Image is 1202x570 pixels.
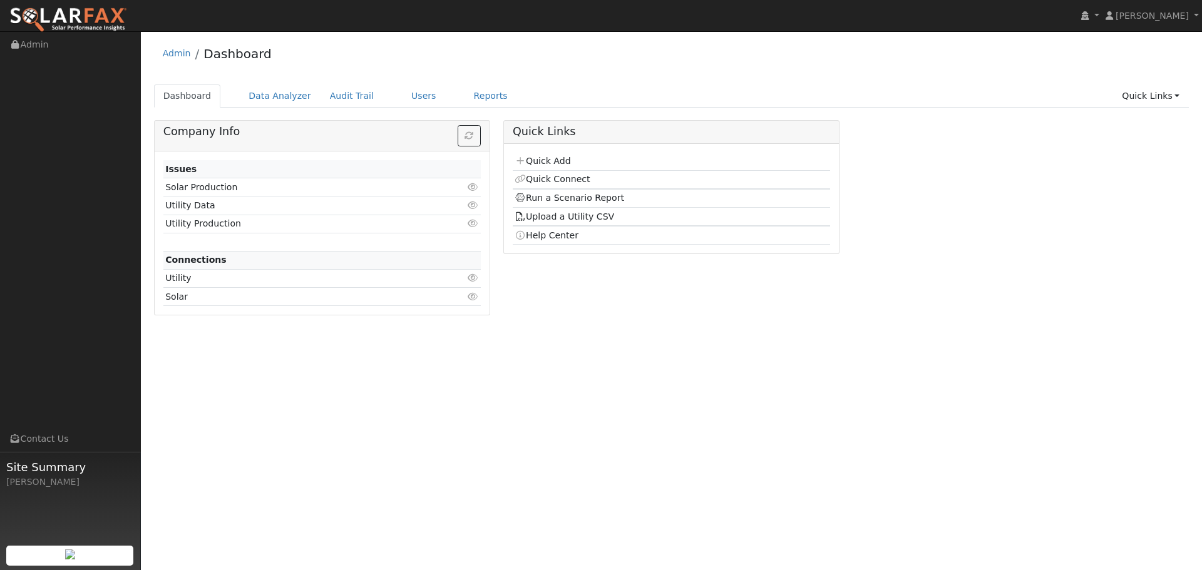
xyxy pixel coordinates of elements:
span: Site Summary [6,459,134,476]
img: retrieve [65,549,75,559]
span: [PERSON_NAME] [1116,11,1189,21]
td: Utility Production [163,215,429,233]
td: Solar [163,288,429,306]
a: Dashboard [203,46,272,61]
a: Quick Connect [515,174,590,184]
a: Dashboard [154,84,221,108]
td: Solar Production [163,178,429,196]
i: Click to view [468,219,479,228]
a: Reports [465,84,517,108]
i: Click to view [468,183,479,191]
td: Utility Data [163,196,429,215]
a: Data Analyzer [239,84,321,108]
a: Run a Scenario Report [515,193,624,203]
a: Help Center [515,230,578,240]
h5: Quick Links [513,125,830,138]
i: Click to view [468,201,479,210]
td: Utility [163,269,429,287]
a: Quick Links [1112,84,1189,108]
a: Upload a Utility CSV [515,211,614,221]
img: SolarFax [9,7,127,33]
a: Users [402,84,446,108]
a: Quick Add [515,156,570,166]
h5: Company Info [163,125,481,138]
i: Click to view [468,273,479,282]
strong: Connections [165,255,227,265]
div: [PERSON_NAME] [6,476,134,489]
i: Click to view [468,292,479,301]
a: Audit Trail [321,84,383,108]
a: Admin [163,48,191,58]
strong: Issues [165,164,197,174]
